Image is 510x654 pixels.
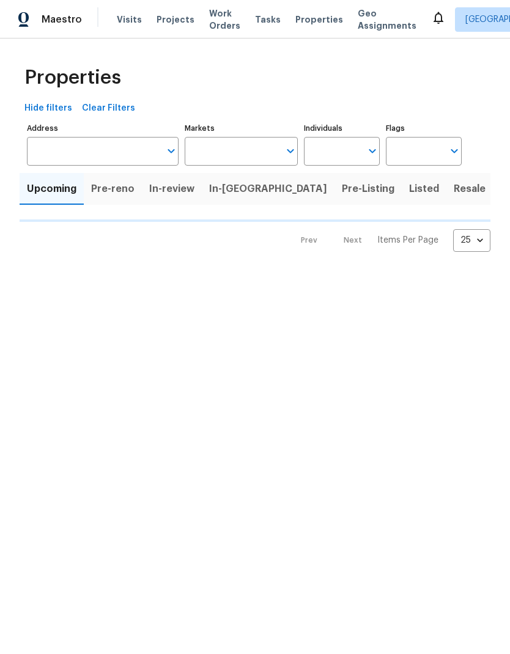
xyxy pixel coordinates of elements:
span: Projects [157,13,194,26]
span: In-review [149,180,194,197]
span: Properties [295,13,343,26]
span: Properties [24,72,121,84]
button: Open [364,142,381,160]
span: Geo Assignments [358,7,416,32]
label: Individuals [304,125,380,132]
label: Markets [185,125,298,132]
button: Open [446,142,463,160]
span: Visits [117,13,142,26]
span: In-[GEOGRAPHIC_DATA] [209,180,327,197]
span: Pre-reno [91,180,135,197]
span: Resale [454,180,486,197]
button: Open [163,142,180,160]
span: Clear Filters [82,101,135,116]
button: Hide filters [20,97,77,120]
span: Maestro [42,13,82,26]
span: Pre-Listing [342,180,394,197]
button: Open [282,142,299,160]
span: Listed [409,180,439,197]
span: Work Orders [209,7,240,32]
div: 25 [453,224,490,256]
label: Address [27,125,179,132]
nav: Pagination Navigation [289,229,490,252]
span: Upcoming [27,180,76,197]
p: Items Per Page [377,234,438,246]
span: Tasks [255,15,281,24]
label: Flags [386,125,462,132]
button: Clear Filters [77,97,140,120]
span: Hide filters [24,101,72,116]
